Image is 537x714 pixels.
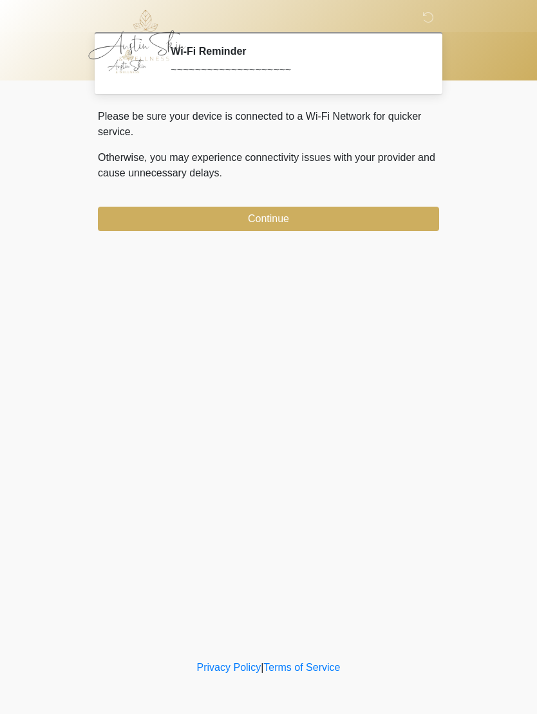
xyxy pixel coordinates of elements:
[263,662,340,673] a: Terms of Service
[197,662,261,673] a: Privacy Policy
[98,150,439,181] p: Otherwise, you may experience connectivity issues with your provider and cause unnecessary delays
[98,109,439,140] p: Please be sure your device is connected to a Wi-Fi Network for quicker service.
[220,167,222,178] span: .
[85,10,199,61] img: Austin Skin & Wellness Logo
[261,662,263,673] a: |
[98,207,439,231] button: Continue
